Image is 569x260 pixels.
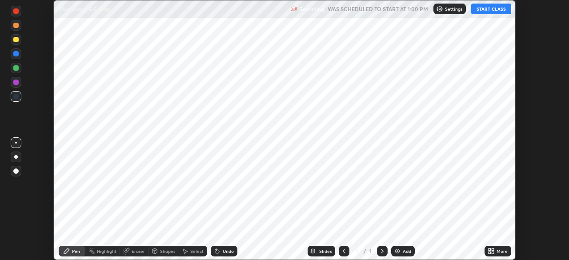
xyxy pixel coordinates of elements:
div: Pen [72,249,80,253]
img: class-settings-icons [436,5,443,12]
p: Settings [445,7,462,11]
p: Work power & Energy [59,5,111,12]
img: recording.375f2c34.svg [290,5,297,12]
div: Highlight [97,249,116,253]
img: add-slide-button [394,248,401,255]
div: 1 [353,248,362,254]
div: Slides [319,249,332,253]
div: Add [403,249,411,253]
p: Recording [299,6,324,12]
div: Shapes [160,249,175,253]
div: / [364,248,366,254]
div: 1 [368,247,373,255]
h5: WAS SCHEDULED TO START AT 1:00 PM [328,5,428,13]
div: More [497,249,508,253]
button: START CLASS [471,4,511,14]
div: Eraser [132,249,145,253]
div: Select [190,249,204,253]
div: Undo [223,249,234,253]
